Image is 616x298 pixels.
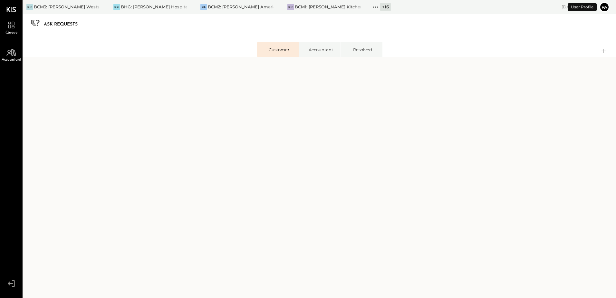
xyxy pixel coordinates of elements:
[5,31,17,35] span: Queue
[121,4,187,10] div: BHG: [PERSON_NAME] Hospitality Group, LLC
[34,4,100,10] div: BCM3: [PERSON_NAME] Westside Grill
[341,42,382,57] li: Resolved
[287,4,294,10] div: BR
[44,19,84,30] div: Ask Requests
[264,47,294,53] div: Customer
[113,4,120,10] div: BB
[380,3,391,11] div: + 16
[0,19,22,36] a: Queue
[599,2,610,12] button: pa
[200,4,207,10] div: BS
[562,4,596,10] div: [DATE]
[568,3,597,11] div: User Profile
[2,58,21,62] span: Accountant
[26,4,33,10] div: BR
[305,47,336,53] div: Accountant
[0,46,22,63] a: Accountant
[295,4,361,10] div: BCM1: [PERSON_NAME] Kitchen Bar Market
[208,4,274,10] div: BCM2: [PERSON_NAME] American Cooking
